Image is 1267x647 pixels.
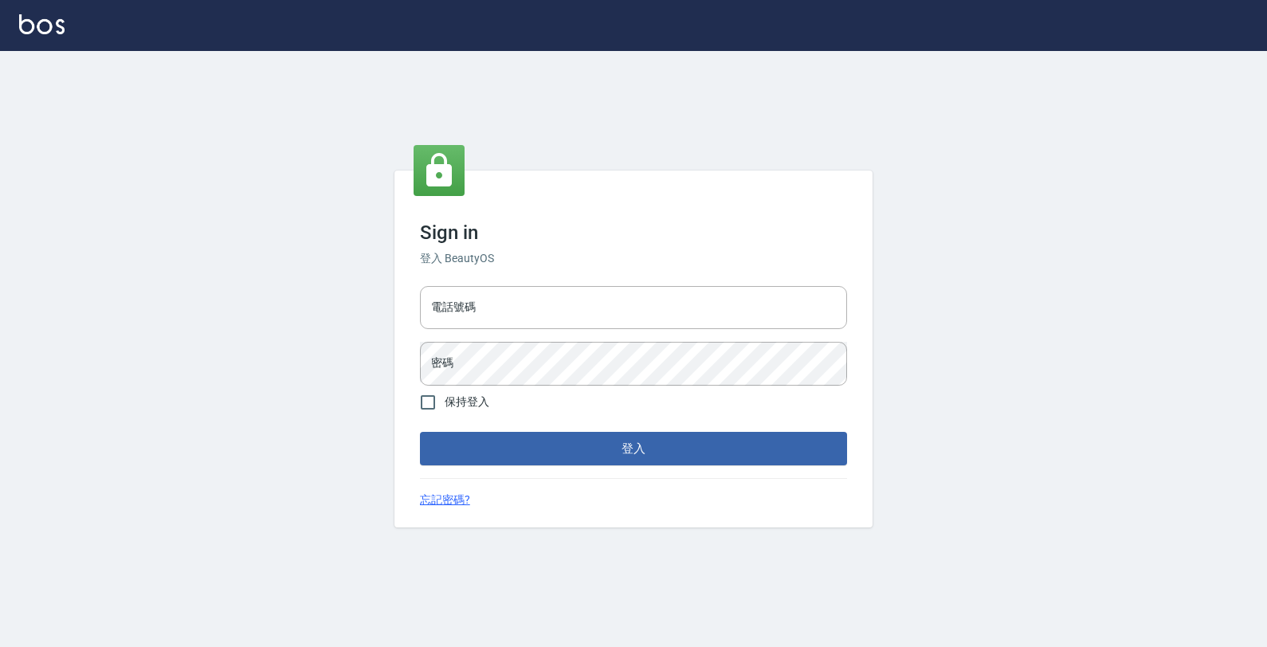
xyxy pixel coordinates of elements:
h6: 登入 BeautyOS [420,250,847,267]
h3: Sign in [420,222,847,244]
button: 登入 [420,432,847,465]
img: Logo [19,14,65,34]
span: 保持登入 [445,394,489,410]
a: 忘記密碼? [420,492,470,508]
